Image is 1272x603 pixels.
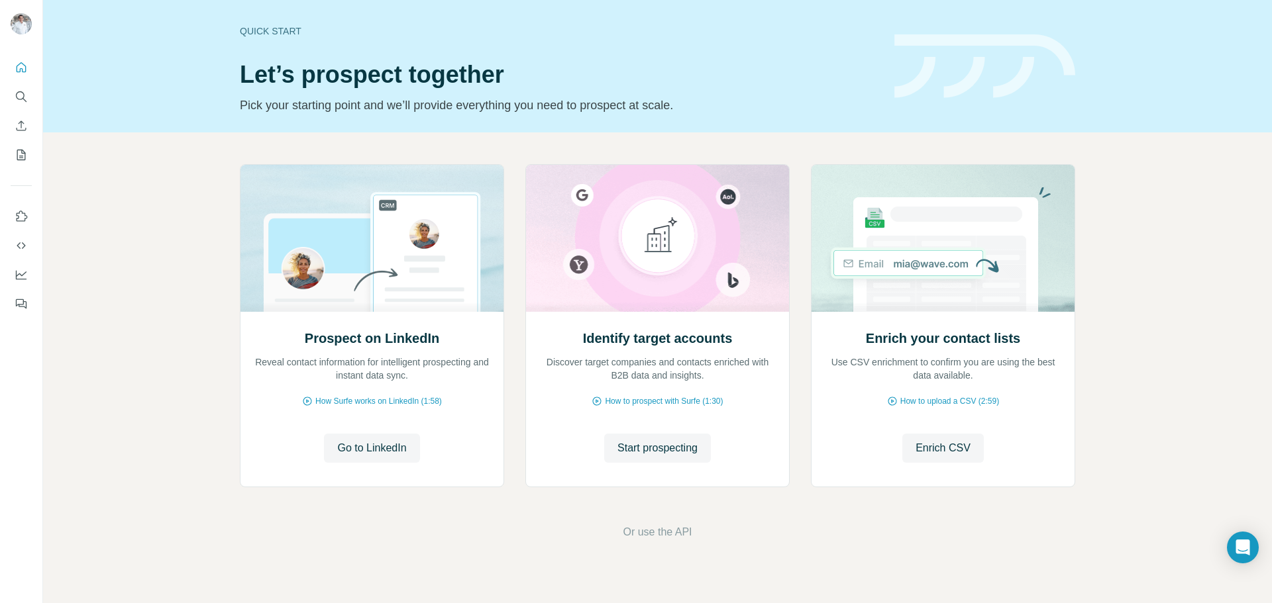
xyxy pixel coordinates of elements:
span: How Surfe works on LinkedIn (1:58) [315,395,442,407]
button: My lists [11,143,32,167]
img: banner [894,34,1075,99]
span: Enrich CSV [916,440,971,456]
img: Prospect on LinkedIn [240,165,504,312]
span: How to prospect with Surfe (1:30) [605,395,723,407]
button: Start prospecting [604,434,711,463]
span: Start prospecting [617,440,698,456]
h1: Let’s prospect together [240,62,878,88]
button: Go to LinkedIn [324,434,419,463]
button: Use Surfe on LinkedIn [11,205,32,228]
h2: Prospect on LinkedIn [305,329,439,348]
img: Identify target accounts [525,165,790,312]
button: Enrich CSV [11,114,32,138]
button: Use Surfe API [11,234,32,257]
p: Use CSV enrichment to confirm you are using the best data available. [825,355,1061,382]
button: Search [11,85,32,109]
img: Avatar [11,13,32,34]
button: Or use the API [623,524,692,540]
h2: Identify target accounts [583,329,733,348]
h2: Enrich your contact lists [866,329,1020,348]
img: Enrich your contact lists [811,165,1075,312]
div: Quick start [240,24,878,38]
p: Discover target companies and contacts enriched with B2B data and insights. [539,355,776,382]
button: Dashboard [11,263,32,287]
span: Go to LinkedIn [337,440,406,456]
button: Quick start [11,56,32,79]
div: Open Intercom Messenger [1227,532,1259,563]
p: Reveal contact information for intelligent prospecting and instant data sync. [254,355,490,382]
p: Pick your starting point and we’ll provide everything you need to prospect at scale. [240,96,878,115]
button: Feedback [11,292,32,316]
span: How to upload a CSV (2:59) [900,395,999,407]
button: Enrich CSV [902,434,984,463]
